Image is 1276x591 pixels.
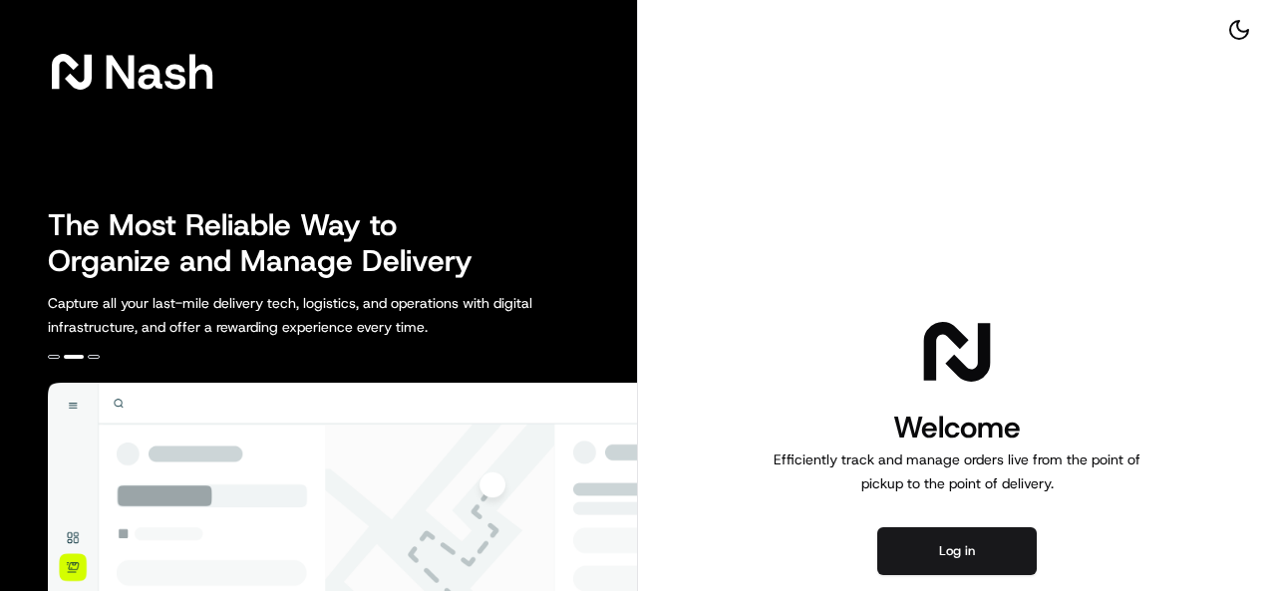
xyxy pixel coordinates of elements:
button: Log in [877,527,1037,575]
p: Capture all your last-mile delivery tech, logistics, and operations with digital infrastructure, ... [48,291,622,339]
h2: The Most Reliable Way to Organize and Manage Delivery [48,207,494,279]
span: Nash [104,52,214,92]
p: Efficiently track and manage orders live from the point of pickup to the point of delivery. [766,447,1148,495]
h1: Welcome [766,408,1148,447]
